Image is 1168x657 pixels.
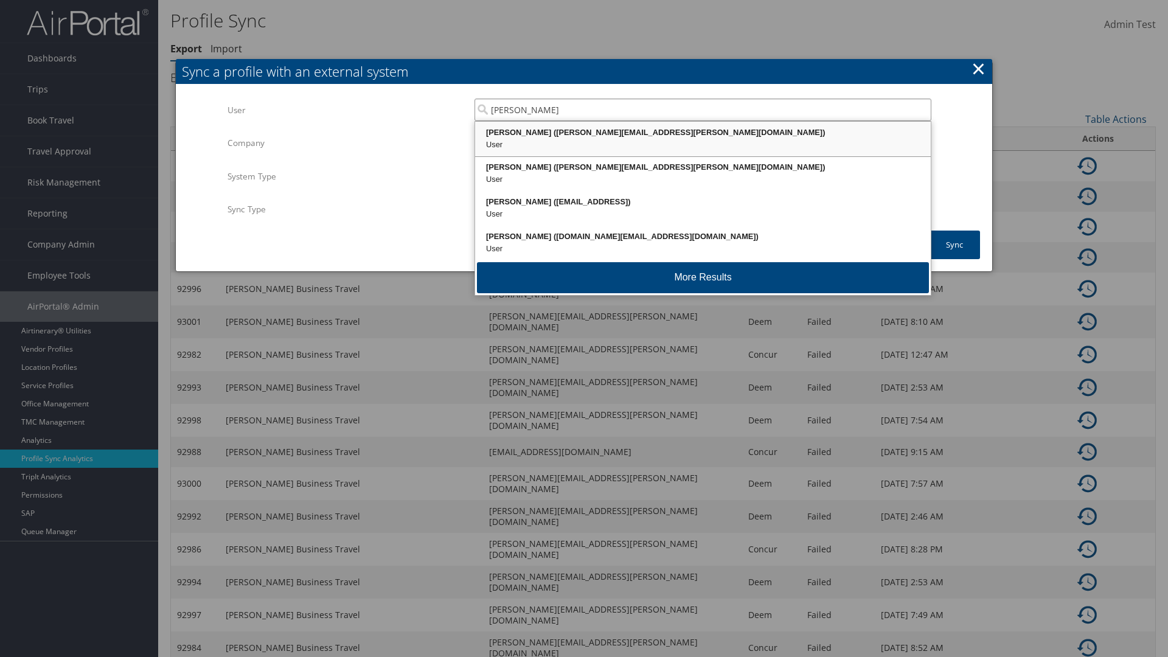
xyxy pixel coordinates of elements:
[477,161,929,173] div: [PERSON_NAME] ([PERSON_NAME][EMAIL_ADDRESS][PERSON_NAME][DOMAIN_NAME])
[228,131,465,155] label: Company
[477,208,929,220] div: User
[477,243,929,255] div: User
[228,198,465,221] label: Sync Type
[182,62,992,81] div: Sync a profile with an external system
[477,173,929,186] div: User
[477,231,929,243] div: [PERSON_NAME] ([DOMAIN_NAME][EMAIL_ADDRESS][DOMAIN_NAME])
[929,231,980,259] button: Sync
[477,196,929,208] div: [PERSON_NAME] ([EMAIL_ADDRESS])
[228,99,465,122] label: User
[477,127,929,139] div: [PERSON_NAME] ([PERSON_NAME][EMAIL_ADDRESS][PERSON_NAME][DOMAIN_NAME])
[477,262,929,293] button: More Results
[477,139,929,151] div: User
[228,165,465,188] label: System Type
[972,57,985,81] button: ×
